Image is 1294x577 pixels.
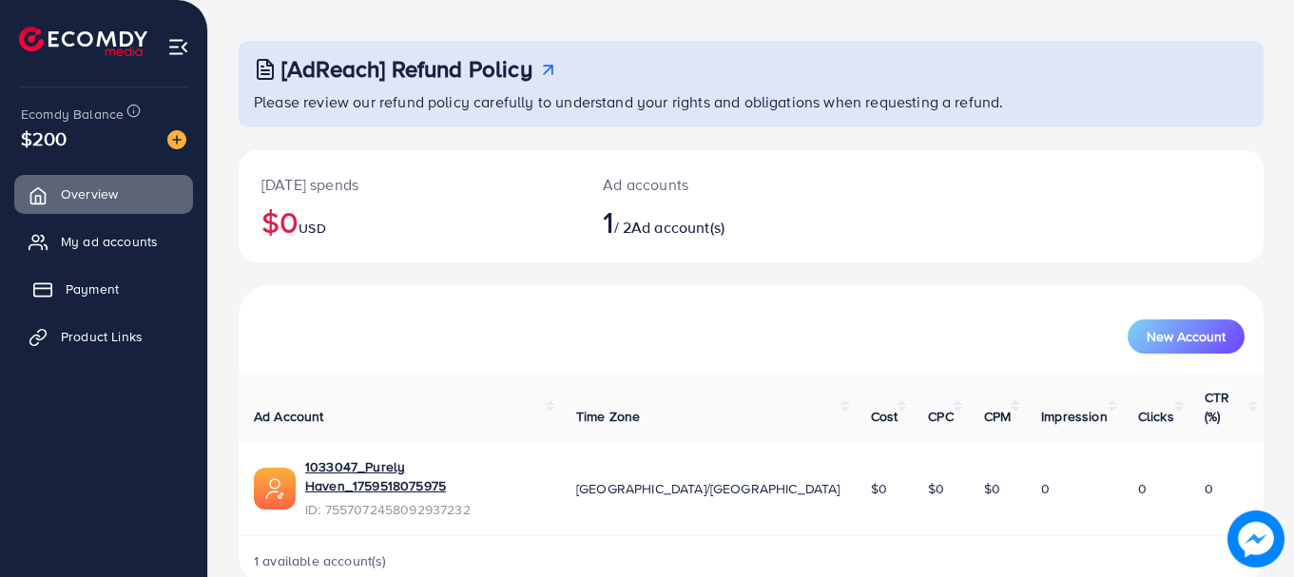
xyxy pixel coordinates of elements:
span: 0 [1205,479,1213,498]
img: image [1227,510,1284,567]
span: ID: 7557072458092937232 [305,500,546,519]
span: $0 [871,479,887,498]
h2: $0 [261,203,557,240]
span: 0 [1041,479,1050,498]
span: 1 [603,200,613,243]
a: 1033047_Purely Haven_1759518075975 [305,457,546,496]
span: Ad account(s) [631,217,724,238]
span: Clicks [1138,407,1174,426]
span: Time Zone [576,407,640,426]
span: Cost [871,407,898,426]
p: Please review our refund policy carefully to understand your rights and obligations when requesti... [254,90,1252,113]
a: Payment [14,270,193,308]
span: USD [299,219,325,238]
span: CPM [984,407,1011,426]
span: $0 [984,479,1000,498]
p: Ad accounts [603,173,814,196]
img: logo [19,27,147,56]
span: Product Links [61,327,143,346]
h2: / 2 [603,203,814,240]
img: menu [167,36,189,58]
a: Product Links [14,317,193,356]
span: Impression [1041,407,1108,426]
img: ic-ads-acc.e4c84228.svg [254,468,296,510]
span: Overview [61,184,118,203]
span: Payment [66,279,119,298]
span: 1 available account(s) [254,551,387,570]
span: $200 [21,125,68,152]
a: Overview [14,175,193,213]
span: Ecomdy Balance [21,105,124,124]
span: $0 [928,479,944,498]
button: New Account [1128,319,1245,354]
span: Ad Account [254,407,324,426]
p: [DATE] spends [261,173,557,196]
a: My ad accounts [14,222,193,260]
span: New Account [1147,330,1226,343]
span: CTR (%) [1205,388,1229,426]
img: image [167,130,186,149]
span: CPC [928,407,953,426]
span: 0 [1138,479,1147,498]
h3: [AdReach] Refund Policy [281,55,532,83]
span: [GEOGRAPHIC_DATA]/[GEOGRAPHIC_DATA] [576,479,840,498]
span: My ad accounts [61,232,158,251]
